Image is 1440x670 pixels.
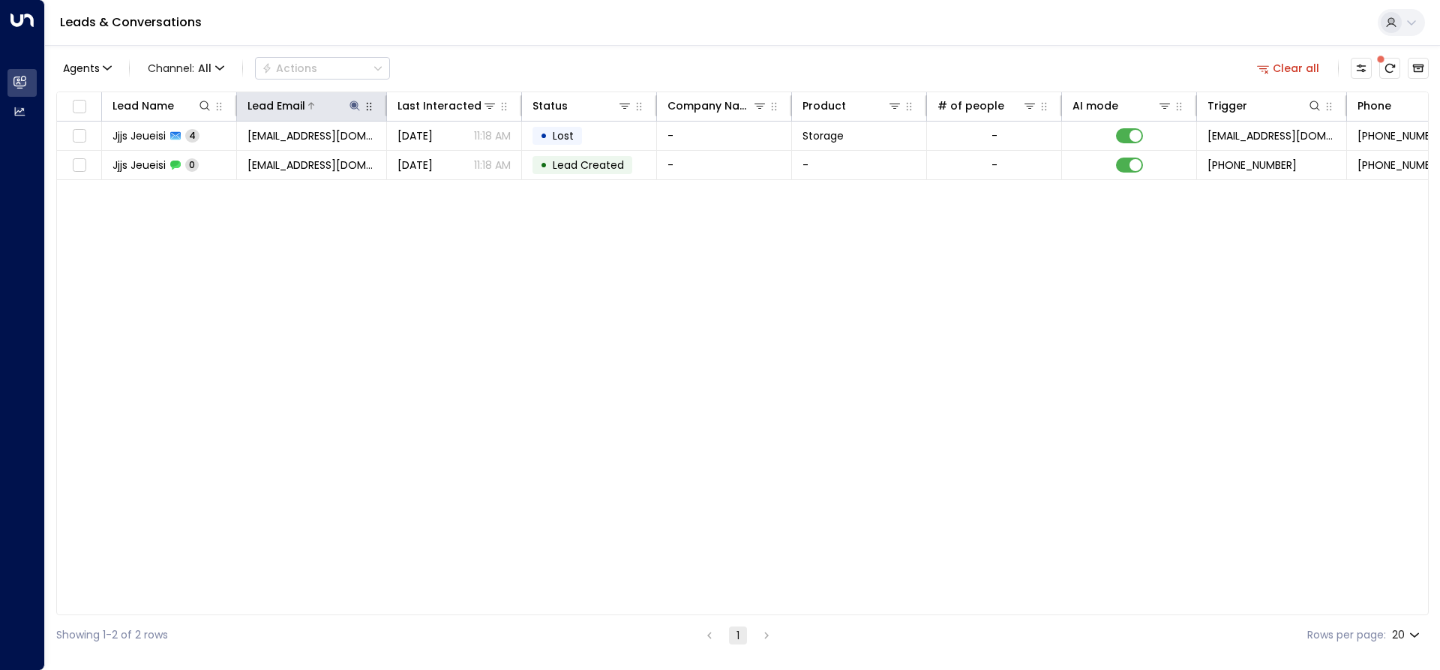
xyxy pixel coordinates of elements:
div: Last Interacted [397,97,481,115]
div: Company Name [667,97,767,115]
div: AI mode [1072,97,1118,115]
span: All [198,62,211,74]
div: Showing 1-2 of 2 rows [56,627,168,643]
span: miidprivateonly@gmail.com [247,158,376,173]
td: - [792,151,927,179]
div: Status [532,97,632,115]
div: • [540,123,547,149]
div: Phone [1357,97,1391,115]
div: AI mode [1072,97,1172,115]
div: # of people [937,97,1004,115]
span: Toggle select row [70,156,88,175]
div: Status [532,97,568,115]
div: Company Name [667,97,752,115]
label: Rows per page: [1307,627,1386,643]
a: Leads & Conversations [60,14,202,31]
div: Button group with a nested menu [255,57,390,80]
span: +442513213653 [1207,158,1297,173]
div: Product [802,97,846,115]
td: - [657,122,792,150]
div: • [540,152,547,178]
div: - [991,128,997,143]
span: 0 [185,158,199,171]
td: - [657,151,792,179]
div: Trigger [1207,97,1322,115]
div: Lead Name [112,97,174,115]
span: 4 [185,129,199,142]
div: 20 [1392,624,1423,646]
div: Last Interacted [397,97,497,115]
span: Storage [802,128,844,143]
span: Aug 04, 2025 [397,158,433,173]
div: Actions [262,62,317,75]
span: There are new threads available. Refresh the grid to view the latest updates. [1379,58,1400,79]
p: 11:18 AM [474,128,511,143]
button: Channel:All [142,58,230,79]
button: Actions [255,57,390,80]
div: Product [802,97,902,115]
span: Channel: [142,58,230,79]
div: Trigger [1207,97,1247,115]
div: # of people [937,97,1037,115]
button: Archived Leads [1408,58,1429,79]
span: Lost [553,128,574,143]
p: 11:18 AM [474,158,511,173]
span: Jjjs Jeueisi [112,158,166,173]
nav: pagination navigation [700,626,776,644]
span: miidprivateonly@gmail.com [247,128,376,143]
span: leads@space-station.co.uk [1207,128,1336,143]
button: Clear all [1251,58,1326,79]
div: - [991,158,997,173]
span: Aug 07, 2025 [397,128,433,143]
span: Agents [63,63,100,74]
div: Lead Name [112,97,212,115]
span: Toggle select row [70,127,88,146]
span: Jjjs Jeueisi [112,128,166,143]
button: Customize [1351,58,1372,79]
span: Toggle select all [70,98,88,116]
button: page 1 [729,626,747,644]
span: Lead Created [553,158,624,173]
button: Agents [56,58,117,79]
div: Lead Email [247,97,305,115]
div: Lead Email [247,97,362,115]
